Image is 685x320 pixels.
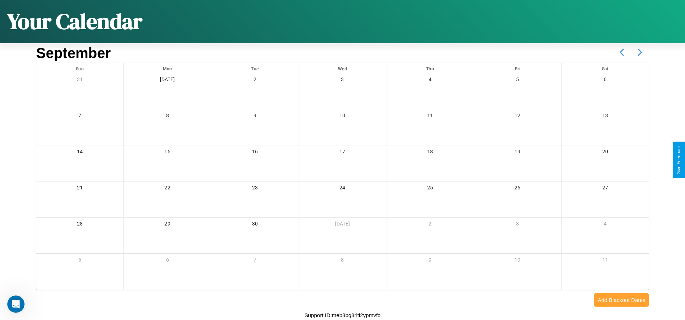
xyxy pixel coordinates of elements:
[474,218,561,232] div: 3
[36,181,123,196] div: 21
[124,63,211,73] div: Mon
[386,63,473,73] div: Thu
[299,218,386,232] div: [DATE]
[386,109,473,124] div: 11
[474,181,561,196] div: 26
[7,6,142,36] h1: Your Calendar
[124,109,211,124] div: 8
[124,218,211,232] div: 29
[211,109,298,124] div: 9
[386,218,473,232] div: 2
[386,145,473,160] div: 18
[211,181,298,196] div: 23
[124,145,211,160] div: 15
[386,254,473,268] div: 9
[474,254,561,268] div: 10
[562,181,649,196] div: 27
[386,73,473,88] div: 4
[7,295,25,313] iframe: Intercom live chat
[562,145,649,160] div: 20
[676,145,681,175] div: Give Feedback
[386,181,473,196] div: 25
[211,145,298,160] div: 16
[36,45,111,61] h2: September
[36,145,123,160] div: 14
[562,254,649,268] div: 11
[36,218,123,232] div: 28
[211,63,298,73] div: Tue
[299,145,386,160] div: 17
[299,109,386,124] div: 10
[36,254,123,268] div: 5
[474,63,561,73] div: Fri
[36,63,123,73] div: Sun
[211,254,298,268] div: 7
[562,73,649,88] div: 6
[124,181,211,196] div: 22
[304,310,381,320] p: Support ID: meb8bg8rlti2ypmvfo
[299,63,386,73] div: Wed
[562,218,649,232] div: 4
[594,293,649,307] button: Add Blackout Dates
[124,73,211,88] div: [DATE]
[36,109,123,124] div: 7
[299,181,386,196] div: 24
[562,63,649,73] div: Sat
[211,73,298,88] div: 2
[36,73,123,88] div: 31
[474,109,561,124] div: 12
[211,218,298,232] div: 30
[474,145,561,160] div: 19
[299,254,386,268] div: 8
[474,73,561,88] div: 5
[299,73,386,88] div: 3
[124,254,211,268] div: 6
[562,109,649,124] div: 13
